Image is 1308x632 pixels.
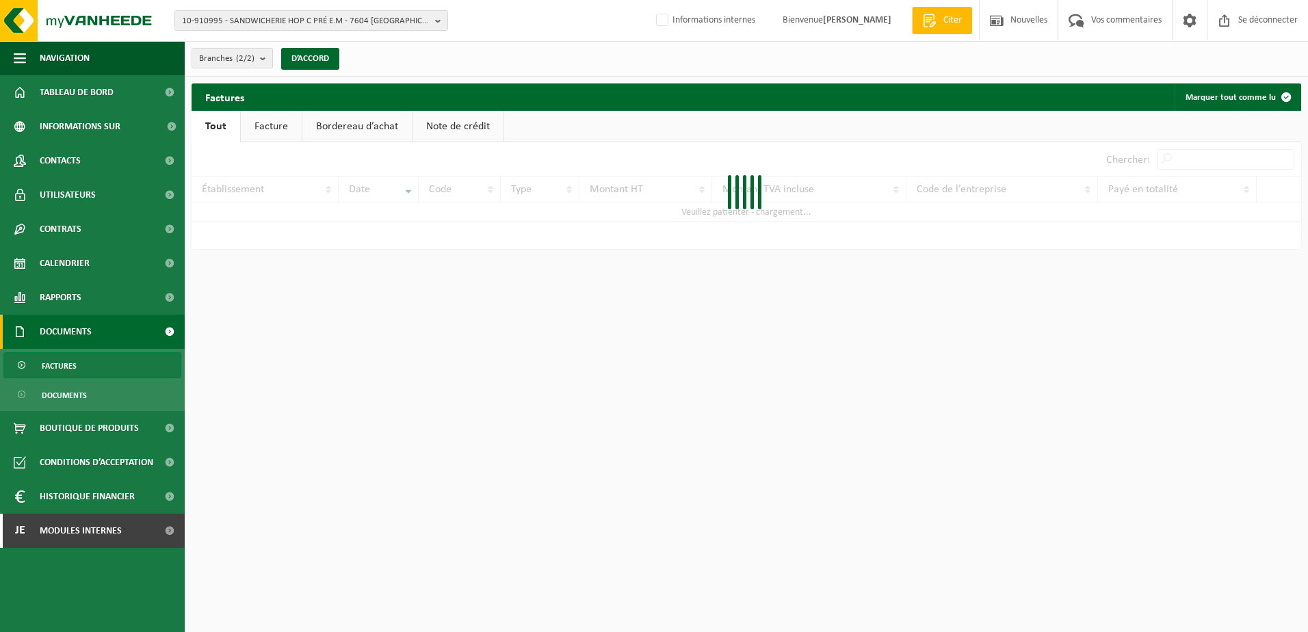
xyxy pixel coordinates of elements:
button: Branches(2/2) [192,48,273,68]
span: Citer [940,14,965,27]
a: Citer [912,7,972,34]
a: Documents [3,382,181,408]
span: Documents [42,382,87,408]
button: D’ACCORD [281,48,339,70]
span: Modules internes [40,514,122,548]
span: Documents [40,315,92,349]
a: Factures [3,352,181,378]
font: Bienvenue [783,15,891,25]
span: Factures [42,353,77,379]
span: Rapports [40,280,81,315]
span: Contrats [40,212,81,246]
span: Historique financier [40,479,135,514]
h2: Factures [192,83,258,110]
span: Navigation [40,41,90,75]
span: Conditions d’acceptation [40,445,153,479]
button: 10-910995 - SANDWICHERIE HOP C PRÉ E.M - 7604 [GEOGRAPHIC_DATA], GRAND ROUTE 32 B [174,10,448,31]
span: Branches [199,49,254,69]
span: 10-910995 - SANDWICHERIE HOP C PRÉ E.M - 7604 [GEOGRAPHIC_DATA], GRAND ROUTE 32 B [182,11,430,31]
count: (2/2) [236,54,254,63]
button: Marquer tout comme lu [1175,83,1300,111]
a: Bordereau d’achat [302,111,412,142]
font: Marquer tout comme lu [1186,93,1276,102]
a: Tout [192,111,240,142]
label: Informations internes [653,10,755,31]
a: Facture [241,111,302,142]
a: Note de crédit [413,111,503,142]
span: Informations sur l’entreprise [40,109,158,144]
span: Calendrier [40,246,90,280]
span: Boutique de produits [40,411,139,445]
span: Tableau de bord [40,75,114,109]
span: Je [14,514,26,548]
span: Contacts [40,144,81,178]
span: Utilisateurs [40,178,96,212]
strong: [PERSON_NAME] [823,15,891,25]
